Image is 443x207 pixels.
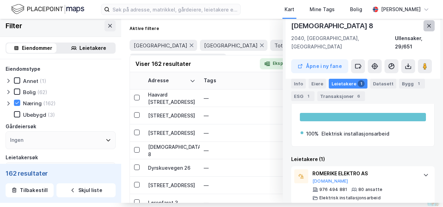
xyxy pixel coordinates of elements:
div: Leietakere (1) [291,155,435,163]
button: Åpne i ny fane [291,59,348,73]
div: Eiendommer [22,44,52,52]
div: (62) [37,89,47,95]
iframe: Chat Widget [408,174,443,207]
button: [DOMAIN_NAME] [312,178,348,184]
button: Eksporter til Excel [260,58,317,69]
div: — [204,162,279,174]
div: Datasett [370,79,396,89]
div: (162) [43,100,56,107]
div: 1 [305,93,312,100]
div: Tags [204,77,279,84]
div: ESG [291,91,314,101]
span: [GEOGRAPHIC_DATA] [134,42,187,49]
div: Haavard [STREET_ADDRESS] [148,91,195,106]
div: Leietakere [329,79,367,89]
div: 6 [355,93,362,100]
div: Ingen [10,136,23,144]
div: 80 ansatte [358,187,382,192]
div: (1) [40,78,46,84]
div: Annet [23,78,38,84]
div: Leietakere [79,44,106,52]
div: Lørenfaret 3 [148,199,195,206]
div: 2040, [GEOGRAPHIC_DATA], [GEOGRAPHIC_DATA] [291,34,395,51]
div: — [204,180,279,191]
div: Elektrisk installasjonsarbeid [321,130,389,138]
div: 100% [306,130,319,138]
div: [DEMOGRAPHIC_DATA] 8 [148,143,195,158]
div: 976 494 881 [319,187,347,192]
div: Transaksjoner [317,91,365,101]
div: Kart [285,5,294,14]
div: 1 [415,80,422,87]
div: 1 [358,80,365,87]
div: (3) [48,112,55,118]
div: Viser 162 resultater [135,60,191,68]
div: 162 resultater [6,169,116,178]
div: Mine Tags [310,5,335,14]
div: Eiere [309,79,326,89]
div: Gårdeiersøk [6,122,36,131]
div: Ubebygd [23,112,46,118]
div: ROMERIKE ELEKTRO AS [312,169,416,178]
div: Filter [6,20,22,31]
div: Leietakersøk [6,153,38,162]
div: Ullensaker, 29/651 [395,34,435,51]
div: Næring [23,100,42,107]
div: — [204,145,279,156]
div: [STREET_ADDRESS] [148,182,195,189]
div: Aktive filtere [130,26,159,31]
div: Kontrollprogram for chat [408,174,443,207]
div: Dyrskuevegen 26 [148,164,195,171]
div: [STREET_ADDRESS] [148,112,195,119]
div: Bolig [350,5,362,14]
div: Info [291,79,306,89]
div: [PERSON_NAME] [381,5,421,14]
div: Adresse [148,77,187,84]
div: [STREET_ADDRESS] [148,129,195,137]
div: [DEMOGRAPHIC_DATA] 8 [291,20,375,31]
button: Tilbakestill [6,183,54,197]
div: Eiendomstype [6,65,40,73]
div: Elektrisk installasjonsarbeid [319,195,381,201]
div: — [204,93,279,104]
span: Totalt antall leietakere på lokasjonen: 1-1 [274,42,372,49]
div: — [204,128,279,139]
div: — [204,110,279,121]
div: Bolig [23,89,36,95]
div: Bygg [399,79,425,89]
img: logo.f888ab2527a4732fd821a326f86c7f29.svg [11,3,84,15]
button: Skjul liste [56,183,116,197]
button: 3 mer [229,55,249,64]
span: [GEOGRAPHIC_DATA] [204,42,258,49]
input: Søk på adresse, matrikkel, gårdeiere, leietakere eller personer [110,4,240,15]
